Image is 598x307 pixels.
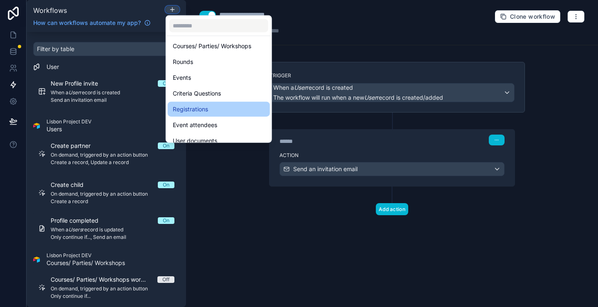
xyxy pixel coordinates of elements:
span: User documents [173,136,217,146]
span: Criteria Questions [173,88,221,98]
span: Events [173,73,191,83]
span: Rounds [173,57,193,67]
span: Courses/ Parties/ Workshops [173,41,251,51]
span: Event attendees [173,120,217,130]
span: Registrations [173,104,208,114]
